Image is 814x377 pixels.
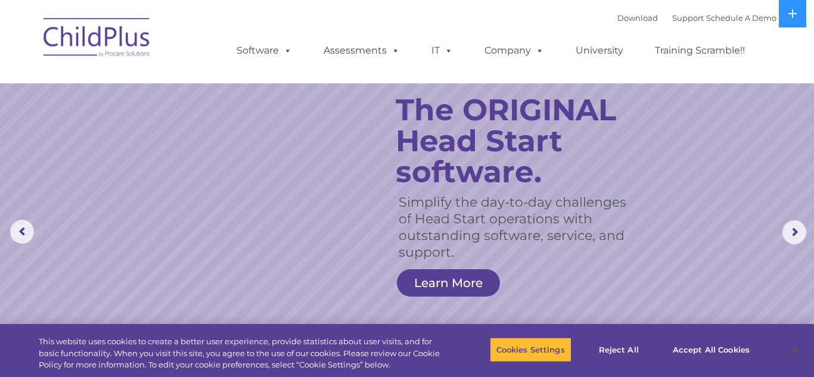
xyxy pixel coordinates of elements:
[399,194,637,261] rs-layer: Simplify the day-to-day challenges of Head Start operations with outstanding software, service, a...
[38,10,157,69] img: ChildPlus by Procare Solutions
[420,39,465,63] a: IT
[225,39,304,63] a: Software
[782,337,808,363] button: Close
[643,39,757,63] a: Training Scramble!!
[666,337,756,362] button: Accept All Cookies
[617,13,658,23] a: Download
[39,336,448,371] div: This website uses cookies to create a better user experience, provide statistics about user visit...
[312,39,412,63] a: Assessments
[706,13,776,23] a: Schedule A Demo
[490,337,571,362] button: Cookies Settings
[564,39,635,63] a: University
[582,337,656,362] button: Reject All
[397,269,500,297] a: Learn More
[396,95,650,188] rs-layer: The ORIGINAL Head Start software.
[473,39,556,63] a: Company
[672,13,704,23] a: Support
[617,13,776,23] font: |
